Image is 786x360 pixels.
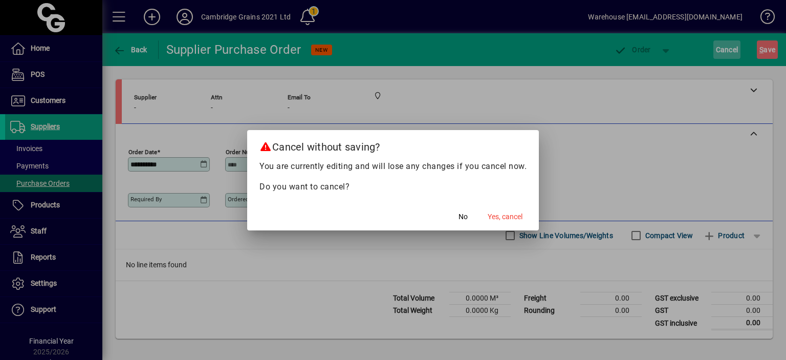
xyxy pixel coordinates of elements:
[259,160,527,173] p: You are currently editing and will lose any changes if you cancel now.
[488,211,522,222] span: Yes, cancel
[447,208,479,226] button: No
[458,211,468,222] span: No
[259,181,527,193] p: Do you want to cancel?
[484,208,527,226] button: Yes, cancel
[247,130,539,160] h2: Cancel without saving?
